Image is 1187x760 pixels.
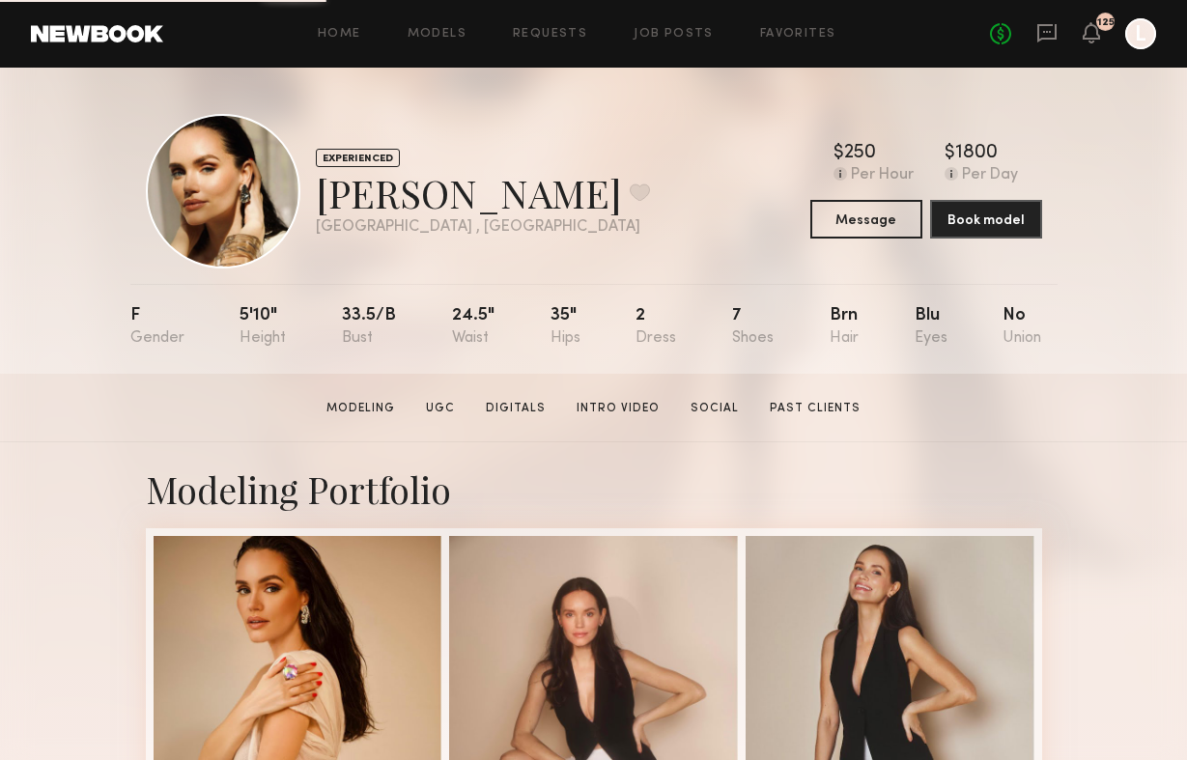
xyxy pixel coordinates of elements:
button: Book model [930,200,1042,239]
div: 1800 [955,144,998,163]
a: Modeling [319,400,403,417]
a: Social [683,400,747,417]
div: F [130,307,184,347]
div: [PERSON_NAME] [316,167,650,218]
div: [GEOGRAPHIC_DATA] , [GEOGRAPHIC_DATA] [316,219,650,236]
div: Blu [915,307,947,347]
div: 7 [732,307,774,347]
a: L [1125,18,1156,49]
div: $ [945,144,955,163]
div: No [1003,307,1041,347]
div: 125 [1097,17,1115,28]
div: $ [834,144,844,163]
div: 35" [551,307,580,347]
a: Job Posts [634,28,714,41]
a: UGC [418,400,463,417]
a: Past Clients [762,400,868,417]
div: 2 [636,307,676,347]
a: Home [318,28,361,41]
a: Favorites [760,28,836,41]
div: 33.5/b [342,307,396,347]
div: Brn [830,307,859,347]
button: Message [810,200,922,239]
div: Modeling Portfolio [146,465,1042,513]
div: 250 [844,144,876,163]
a: Requests [513,28,587,41]
div: 5'10" [240,307,286,347]
div: Per Hour [851,167,914,184]
a: Digitals [478,400,553,417]
a: Models [408,28,466,41]
div: EXPERIENCED [316,149,400,167]
div: 24.5" [452,307,495,347]
a: Intro Video [569,400,667,417]
div: Per Day [962,167,1018,184]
